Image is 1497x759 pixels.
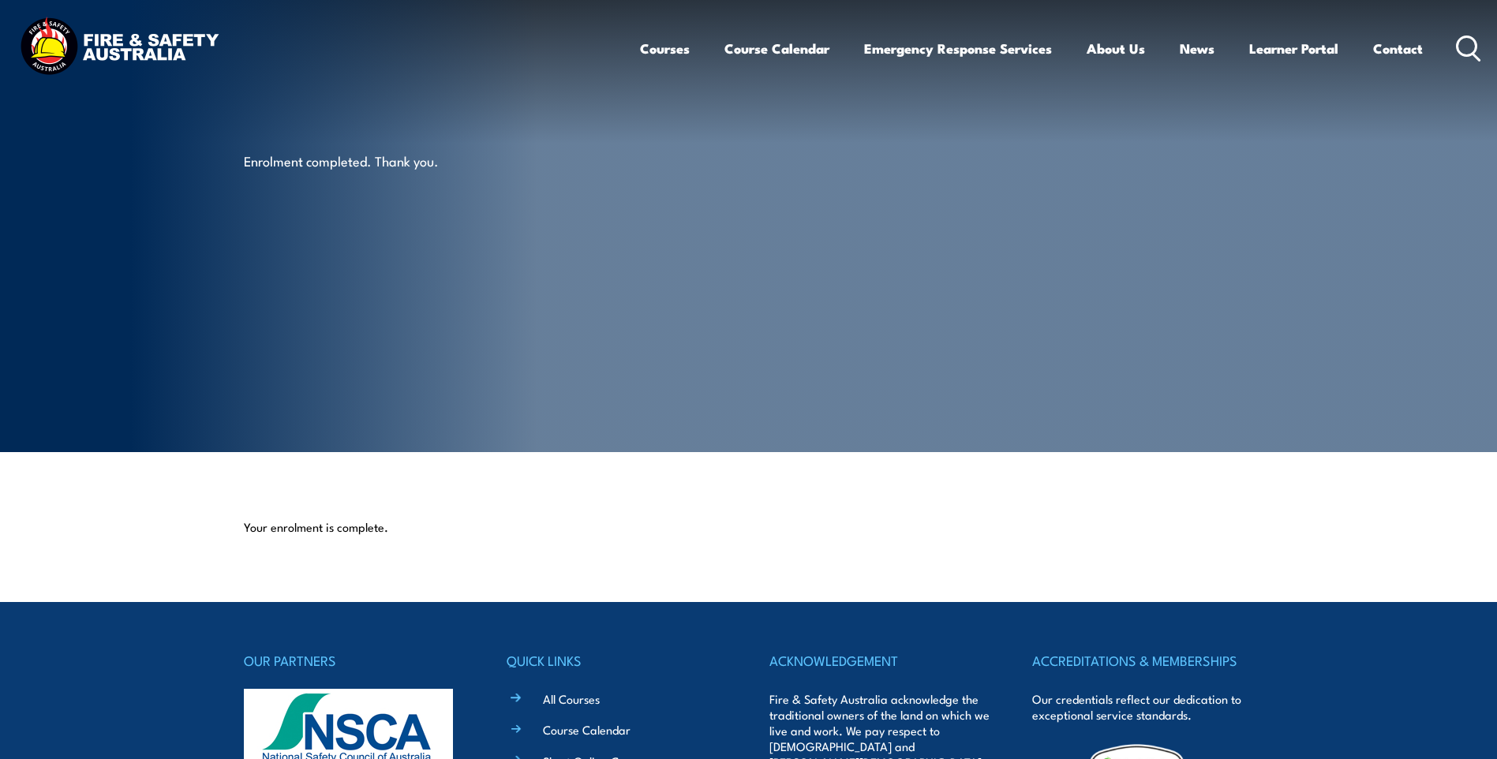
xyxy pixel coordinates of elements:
h4: OUR PARTNERS [244,649,465,671]
p: Our credentials reflect our dedication to exceptional service standards. [1032,691,1253,723]
a: Course Calendar [543,721,631,738]
a: Emergency Response Services [864,28,1052,69]
p: Enrolment completed. Thank you. [244,151,532,170]
h4: QUICK LINKS [507,649,728,671]
h4: ACCREDITATIONS & MEMBERSHIPS [1032,649,1253,671]
a: News [1180,28,1214,69]
a: Learner Portal [1249,28,1338,69]
p: Your enrolment is complete. [244,519,1254,535]
a: About Us [1087,28,1145,69]
a: All Courses [543,690,600,707]
a: Course Calendar [724,28,829,69]
h4: ACKNOWLEDGEMENT [769,649,990,671]
a: Contact [1373,28,1423,69]
a: Courses [640,28,690,69]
